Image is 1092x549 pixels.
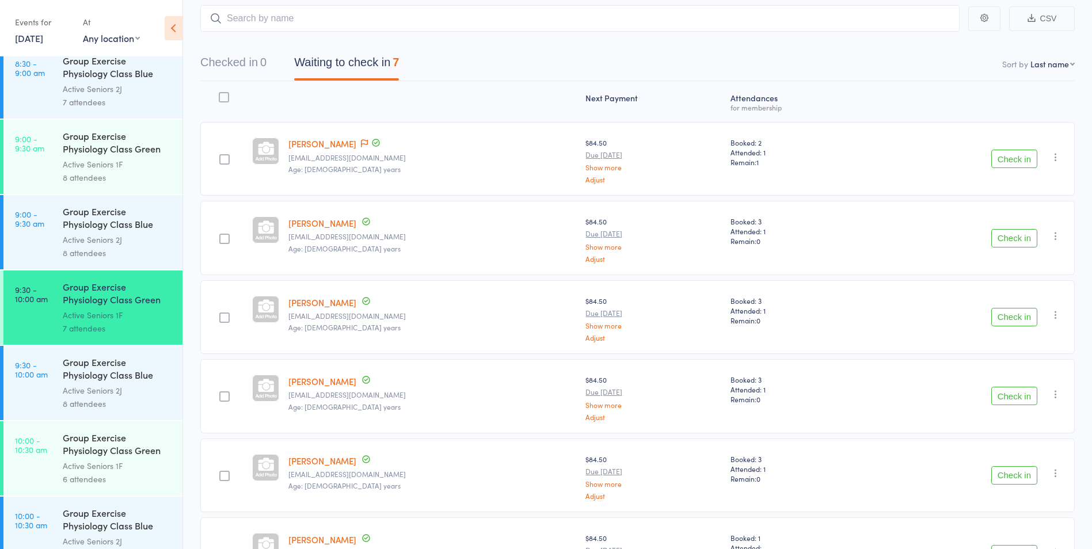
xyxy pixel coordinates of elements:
time: 8:30 - 9:00 am [15,59,45,77]
small: crethers@gmail.com [288,470,576,478]
div: 7 attendees [63,96,173,109]
div: Group Exercise Physiology Class Green Room [63,129,173,158]
a: 9:00 -9:30 amGroup Exercise Physiology Class Blue RoomActive Seniors 2J8 attendees [3,195,182,269]
span: Booked: 2 [730,138,863,147]
span: Age: [DEMOGRAPHIC_DATA] years [288,402,401,411]
button: CSV [1009,6,1075,31]
div: Active Seniors 2J [63,384,173,397]
span: Remain: [730,236,863,246]
span: 0 [756,474,760,483]
div: Group Exercise Physiology Class Blue Room [63,205,173,233]
a: Show more [585,163,721,171]
a: [PERSON_NAME] [288,217,356,229]
span: Attended: 1 [730,306,863,315]
div: Group Exercise Physiology Class Blue Room [63,54,173,82]
div: $84.50 [585,375,721,420]
div: Next Payment [581,86,725,117]
div: 0 [260,56,267,68]
div: Group Exercise Physiology Class Green Room [63,431,173,459]
div: $84.50 [585,454,721,500]
a: 9:30 -10:00 amGroup Exercise Physiology Class Blue RoomActive Seniors 2J8 attendees [3,346,182,420]
button: Waiting to check in7 [294,50,399,81]
label: Sort by [1002,58,1028,70]
a: [PERSON_NAME] [288,455,356,467]
div: 8 attendees [63,171,173,184]
div: 6 attendees [63,472,173,486]
div: Active Seniors 1F [63,308,173,322]
div: Active Seniors 2J [63,82,173,96]
div: Group Exercise Physiology Class Green Room [63,280,173,308]
div: 8 attendees [63,397,173,410]
a: Show more [585,480,721,487]
div: Active Seniors 1F [63,158,173,171]
span: Attended: 1 [730,464,863,474]
button: Check in [991,387,1037,405]
a: Show more [585,401,721,409]
div: Atten­dances [726,86,867,117]
button: Check in [991,466,1037,485]
a: 8:30 -9:00 amGroup Exercise Physiology Class Blue RoomActive Seniors 2J7 attendees [3,44,182,119]
a: Adjust [585,492,721,500]
small: Due [DATE] [585,467,721,475]
small: Due [DATE] [585,230,721,238]
div: $84.50 [585,138,721,183]
span: Remain: [730,157,863,167]
input: Search by name [200,5,960,32]
div: for membership [730,104,863,111]
div: Last name [1030,58,1069,70]
div: Group Exercise Physiology Class Blue Room [63,506,173,535]
div: Group Exercise Physiology Class Blue Room [63,356,173,384]
span: Remain: [730,315,863,325]
span: Age: [DEMOGRAPHIC_DATA] years [288,164,401,174]
small: Due [DATE] [585,388,721,396]
time: 9:00 - 9:30 am [15,134,44,152]
a: [DATE] [15,32,43,44]
span: Booked: 3 [730,216,863,226]
time: 9:30 - 10:00 am [15,360,48,379]
small: Due [DATE] [585,151,721,159]
a: Adjust [585,334,721,341]
span: Remain: [730,474,863,483]
span: Booked: 1 [730,533,863,543]
span: Booked: 3 [730,296,863,306]
a: Show more [585,243,721,250]
a: [PERSON_NAME] [288,375,356,387]
span: 1 [756,157,759,167]
div: At [83,13,140,32]
a: 10:00 -10:30 amGroup Exercise Physiology Class Green RoomActive Seniors 1F6 attendees [3,421,182,495]
div: Active Seniors 2J [63,233,173,246]
span: Booked: 3 [730,454,863,464]
div: Events for [15,13,71,32]
a: 9:00 -9:30 amGroup Exercise Physiology Class Green RoomActive Seniors 1F8 attendees [3,120,182,194]
div: 8 attendees [63,246,173,260]
a: Adjust [585,176,721,183]
small: jhepburn@bigpond.net.au [288,312,576,320]
span: Age: [DEMOGRAPHIC_DATA] years [288,481,401,490]
div: 7 attendees [63,322,173,335]
span: Age: [DEMOGRAPHIC_DATA] years [288,243,401,253]
span: Attended: 1 [730,147,863,157]
span: Remain: [730,394,863,404]
button: Check in [991,229,1037,247]
a: Adjust [585,255,721,262]
button: Check in [991,308,1037,326]
time: 10:00 - 10:30 am [15,511,47,529]
a: Adjust [585,413,721,421]
time: 9:30 - 10:00 am [15,285,48,303]
span: Attended: 1 [730,384,863,394]
a: [PERSON_NAME] [288,296,356,308]
div: Active Seniors 1F [63,459,173,472]
a: 9:30 -10:00 amGroup Exercise Physiology Class Green RoomActive Seniors 1F7 attendees [3,270,182,345]
time: 10:00 - 10:30 am [15,436,47,454]
button: Check in [991,150,1037,168]
time: 9:00 - 9:30 am [15,209,44,228]
span: 0 [756,394,760,404]
span: Age: [DEMOGRAPHIC_DATA] years [288,322,401,332]
a: Show more [585,322,721,329]
span: Attended: 1 [730,226,863,236]
div: Active Seniors 2J [63,535,173,548]
a: [PERSON_NAME] [288,533,356,546]
button: Checked in0 [200,50,267,81]
div: 7 [393,56,399,68]
span: 0 [756,315,760,325]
